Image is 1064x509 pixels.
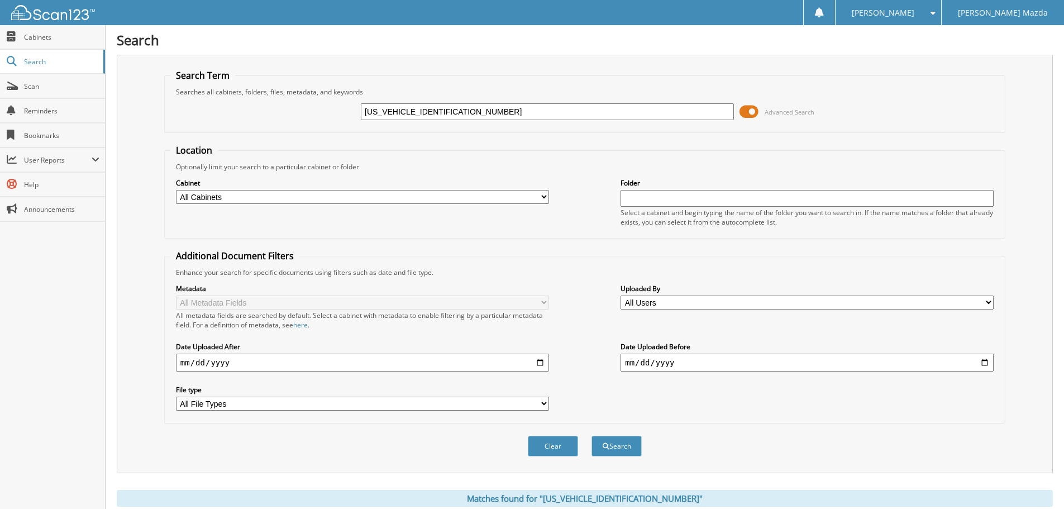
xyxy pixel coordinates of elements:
[528,436,578,456] button: Clear
[765,108,814,116] span: Advanced Search
[591,436,642,456] button: Search
[24,180,99,189] span: Help
[24,57,98,66] span: Search
[621,208,994,227] div: Select a cabinet and begin typing the name of the folder you want to search in. If the name match...
[170,162,999,172] div: Optionally limit your search to a particular cabinet or folder
[24,106,99,116] span: Reminders
[170,250,299,262] legend: Additional Document Filters
[11,5,95,20] img: scan123-logo-white.svg
[958,9,1048,16] span: [PERSON_NAME] Mazda
[176,354,549,372] input: start
[24,204,99,214] span: Announcements
[293,320,308,330] a: here
[176,284,549,293] label: Metadata
[176,178,549,188] label: Cabinet
[170,144,218,156] legend: Location
[176,342,549,351] label: Date Uploaded After
[621,354,994,372] input: end
[24,32,99,42] span: Cabinets
[24,131,99,140] span: Bookmarks
[170,69,235,82] legend: Search Term
[24,82,99,91] span: Scan
[621,342,994,351] label: Date Uploaded Before
[170,268,999,277] div: Enhance your search for specific documents using filters such as date and file type.
[621,178,994,188] label: Folder
[117,490,1053,507] div: Matches found for "[US_VEHICLE_IDENTIFICATION_NUMBER]"
[176,311,549,330] div: All metadata fields are searched by default. Select a cabinet with metadata to enable filtering b...
[24,155,92,165] span: User Reports
[176,385,549,394] label: File type
[852,9,914,16] span: [PERSON_NAME]
[170,87,999,97] div: Searches all cabinets, folders, files, metadata, and keywords
[117,31,1053,49] h1: Search
[621,284,994,293] label: Uploaded By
